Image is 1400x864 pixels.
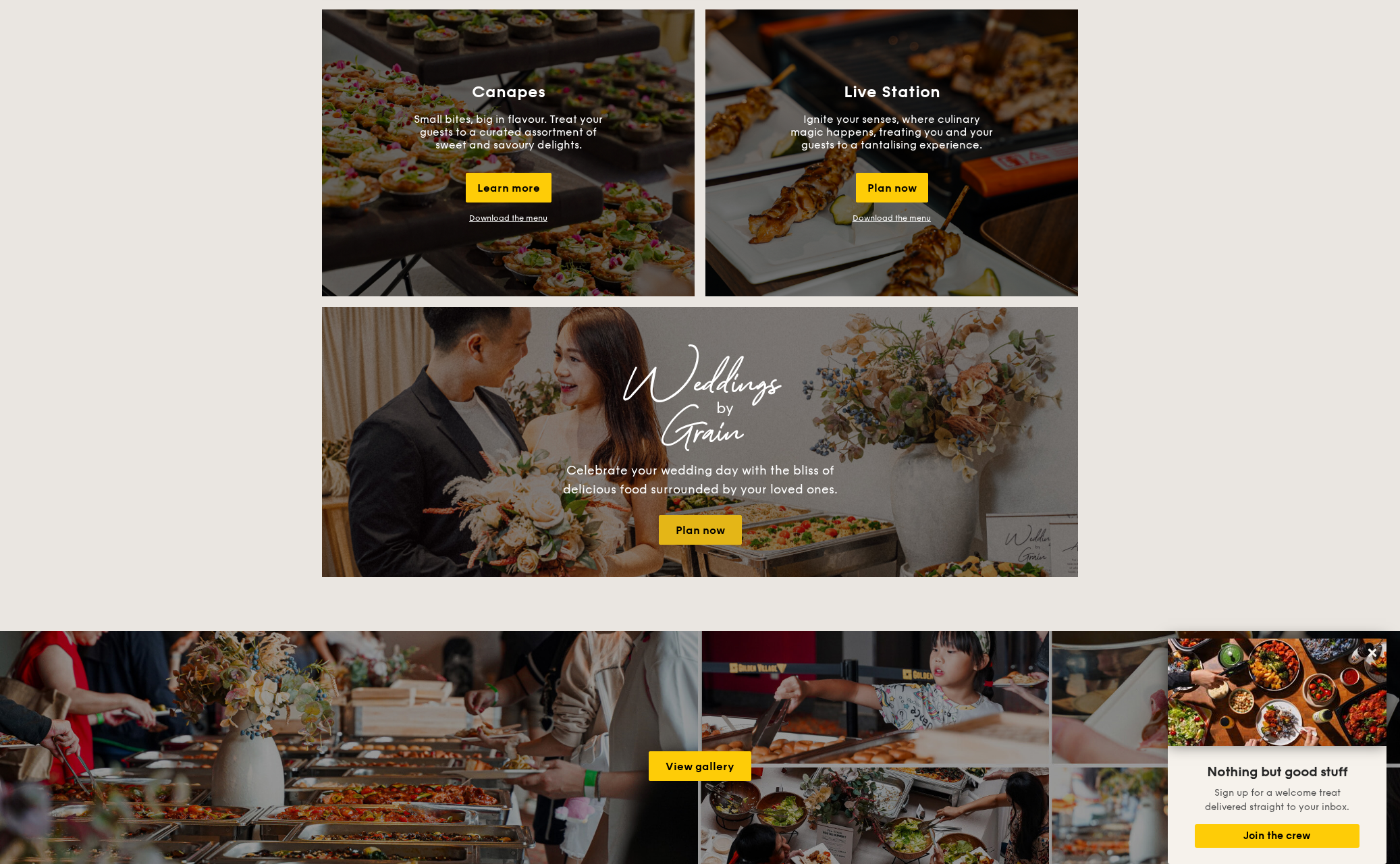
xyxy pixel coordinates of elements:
a: View gallery [649,751,751,781]
h3: Canapes [472,83,545,102]
a: Download the menu [853,213,931,223]
a: Download the menu [469,213,547,223]
button: Join the crew [1195,824,1359,848]
p: Ignite your senses, where culinary magic happens, treating you and your guests to a tantalising e... [790,113,993,151]
div: Plan now [856,173,928,202]
p: Small bites, big in flavour. Treat your guests to a curated assortment of sweet and savoury delig... [407,113,610,151]
a: Plan now [659,515,742,545]
h3: Live Station [844,83,940,102]
span: Nothing but good stuff [1207,764,1347,780]
div: by [491,396,959,421]
div: Grain [441,421,959,445]
img: DSC07876-Edit02-Large.jpeg [1168,639,1386,746]
div: Weddings [441,372,959,396]
button: Close [1362,642,1383,664]
div: Celebrate your wedding day with the bliss of delicious food surrounded by your loved ones. [548,461,852,499]
div: Learn more [466,173,551,202]
span: Sign up for a welcome treat delivered straight to your inbox. [1205,787,1349,813]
